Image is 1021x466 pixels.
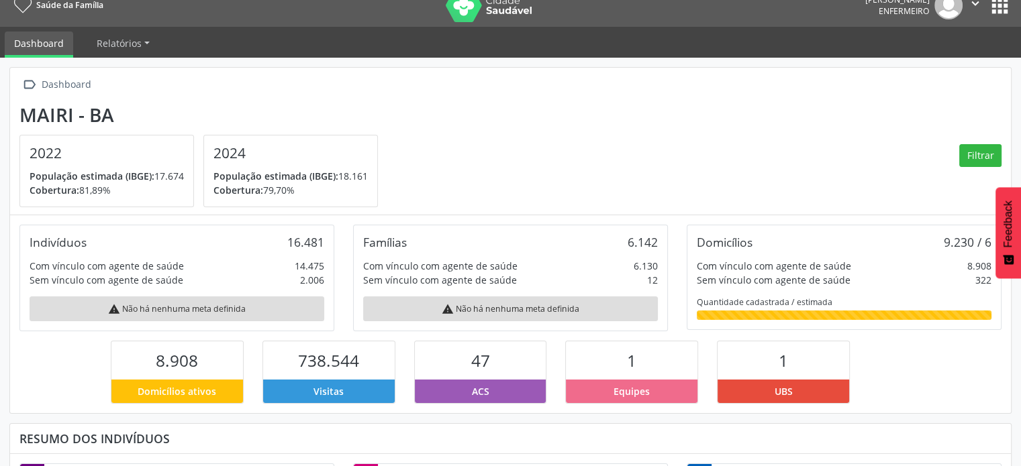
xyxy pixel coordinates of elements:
div: Famílias [363,235,407,249]
i: warning [108,303,120,315]
span: Visitas [313,384,344,398]
span: População estimada (IBGE): [213,170,338,182]
i: warning [442,303,454,315]
div: 322 [975,273,991,287]
span: Relatórios [97,37,142,50]
div: Com vínculo com agente de saúde [697,259,851,273]
div: Quantidade cadastrada / estimada [697,296,991,308]
div: Resumo dos indivíduos [19,431,1002,446]
a: Dashboard [5,32,73,58]
div: Não há nenhuma meta definida [30,296,324,321]
div: Mairi - BA [19,104,387,126]
p: 18.161 [213,169,368,183]
div: Sem vínculo com agente de saúde [363,273,517,287]
div: Com vínculo com agente de saúde [30,259,184,273]
div: 9.230 / 6 [944,235,991,249]
h4: 2022 [30,145,184,162]
span: 47 [471,349,490,371]
div: 6.142 [628,235,658,249]
span: Equipes [614,384,650,398]
p: 17.674 [30,169,184,183]
span: Feedback [1002,200,1014,247]
span: 8.908 [156,349,198,371]
button: Filtrar [959,144,1002,167]
i:  [19,75,39,95]
div: 12 [647,273,658,287]
span: Domicílios ativos [138,384,216,398]
div: Dashboard [39,75,93,95]
div: Sem vínculo com agente de saúde [697,273,850,287]
span: Cobertura: [30,184,79,196]
p: 81,89% [30,183,184,197]
div: Domicílios [697,235,752,249]
span: 1 [779,349,788,371]
div: 2.006 [300,273,324,287]
div: 14.475 [295,259,324,273]
p: 79,70% [213,183,368,197]
h4: 2024 [213,145,368,162]
span: 1 [627,349,636,371]
div: Não há nenhuma meta definida [363,296,658,321]
a:  Dashboard [19,75,93,95]
div: Sem vínculo com agente de saúde [30,273,183,287]
button: Feedback - Mostrar pesquisa [995,187,1021,278]
div: Indivíduos [30,235,87,249]
span: 738.544 [298,349,359,371]
div: Com vínculo com agente de saúde [363,259,518,273]
a: Relatórios [87,32,159,55]
span: UBS [775,384,793,398]
span: ACS [472,384,489,398]
div: 16.481 [287,235,324,249]
div: 6.130 [634,259,658,273]
span: População estimada (IBGE): [30,170,154,182]
span: Enfermeiro [879,5,930,17]
span: Cobertura: [213,184,263,196]
div: 8.908 [967,259,991,273]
